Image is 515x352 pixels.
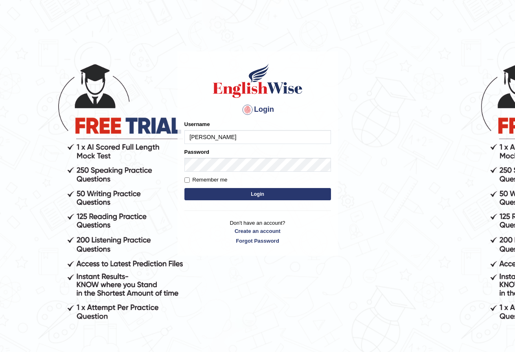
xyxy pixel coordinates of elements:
label: Remember me [184,176,228,184]
a: Create an account [184,227,331,235]
input: Remember me [184,177,190,183]
p: Don't have an account? [184,219,331,244]
button: Login [184,188,331,200]
h4: Login [184,103,331,116]
label: Password [184,148,209,156]
label: Username [184,120,210,128]
img: Logo of English Wise sign in for intelligent practice with AI [211,62,304,99]
a: Forgot Password [184,237,331,245]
